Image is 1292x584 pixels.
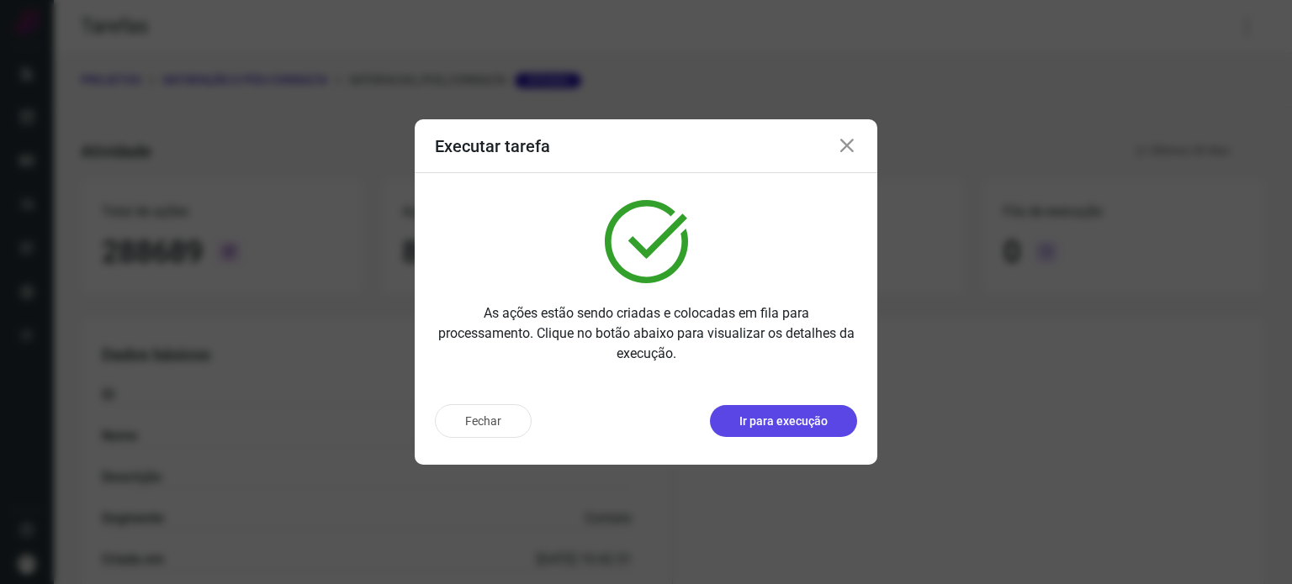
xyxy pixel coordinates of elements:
[435,136,550,156] h3: Executar tarefa
[605,200,688,283] img: verified.svg
[435,404,532,438] button: Fechar
[710,405,857,437] button: Ir para execução
[435,303,857,364] p: As ações estão sendo criadas e colocadas em fila para processamento. Clique no botão abaixo para ...
[739,413,828,430] p: Ir para execução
